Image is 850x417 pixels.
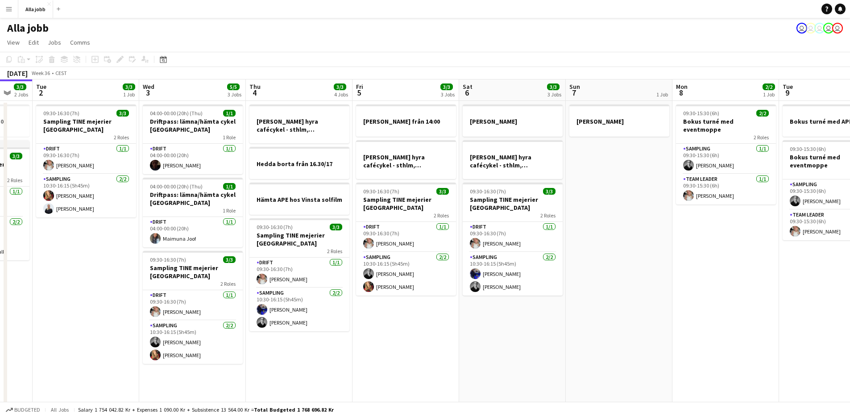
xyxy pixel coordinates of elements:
span: View [7,38,20,46]
app-user-avatar: Hedda Lagerbielke [805,23,816,33]
a: View [4,37,23,48]
a: Comms [66,37,94,48]
div: CEST [55,70,67,76]
h1: Alla jobb [7,21,49,35]
app-user-avatar: Stina Dahl [796,23,807,33]
span: Budgeted [14,407,40,413]
app-user-avatar: Emil Hasselberg [832,23,843,33]
div: [DATE] [7,69,28,78]
span: Jobs [48,38,61,46]
a: Edit [25,37,42,48]
a: Jobs [44,37,65,48]
button: Budgeted [4,405,41,415]
span: Week 36 [29,70,52,76]
span: All jobs [49,406,70,413]
span: Total Budgeted 1 768 696.82 kr [254,406,334,413]
div: Salary 1 754 042.82 kr + Expenses 1 090.00 kr + Subsistence 13 564.00 kr = [78,406,334,413]
span: Edit [29,38,39,46]
button: Alla jobb [18,0,53,18]
app-user-avatar: Hedda Lagerbielke [814,23,825,33]
app-user-avatar: August Löfgren [823,23,834,33]
span: Comms [70,38,90,46]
